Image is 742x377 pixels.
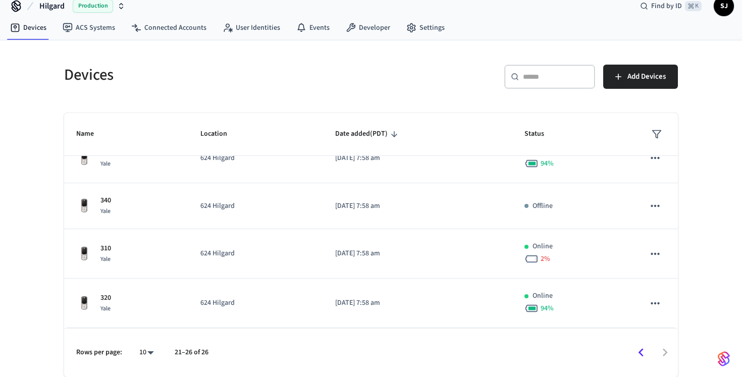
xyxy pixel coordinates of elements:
span: Yale [100,255,111,263]
img: Yale Assure Touchscreen Wifi Smart Lock, Satin Nickel, Front [76,150,92,167]
h5: Devices [64,65,365,85]
span: 94 % [541,303,554,313]
p: [DATE] 7:58 am [335,298,500,308]
p: 340 [100,195,111,206]
span: Yale [100,159,111,168]
span: Location [200,126,240,142]
span: Date added(PDT) [335,126,401,142]
p: 624 Hilgard [200,298,311,308]
p: Online [533,291,553,301]
button: Go to previous page [629,341,653,364]
a: Connected Accounts [123,19,215,37]
p: Offline [533,201,553,211]
p: 310 [100,243,111,254]
span: Yale [100,207,111,216]
a: Developer [338,19,398,37]
img: Yale Assure Touchscreen Wifi Smart Lock, Satin Nickel, Front [76,295,92,311]
a: Events [288,19,338,37]
img: Yale Assure Touchscreen Wifi Smart Lock, Satin Nickel, Front [76,246,92,262]
span: Add Devices [627,70,666,83]
a: Devices [2,19,55,37]
a: ACS Systems [55,19,123,37]
p: 320 [100,293,111,303]
p: [DATE] 7:58 am [335,201,500,211]
span: Find by ID [651,1,682,11]
span: Yale [100,304,111,313]
p: 21–26 of 26 [175,347,208,358]
span: 94 % [541,158,554,169]
a: Settings [398,19,453,37]
p: 624 Hilgard [200,201,311,211]
p: 624 Hilgard [200,153,311,164]
span: Name [76,126,107,142]
div: 10 [134,345,158,360]
p: Rows per page: [76,347,122,358]
span: 2 % [541,254,550,264]
button: Add Devices [603,65,678,89]
p: [DATE] 7:58 am [335,248,500,259]
p: 624 Hilgard [200,248,311,259]
p: Online [533,241,553,252]
img: Yale Assure Touchscreen Wifi Smart Lock, Satin Nickel, Front [76,198,92,214]
a: User Identities [215,19,288,37]
span: ⌘ K [685,1,702,11]
p: [DATE] 7:58 am [335,153,500,164]
span: Status [524,126,557,142]
img: SeamLogoGradient.69752ec5.svg [718,351,730,367]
